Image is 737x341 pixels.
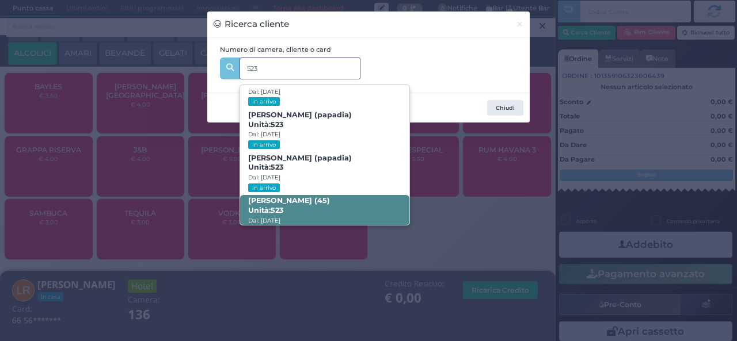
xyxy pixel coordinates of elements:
[487,100,523,116] button: Chiudi
[271,163,283,171] strong: 523
[248,97,279,106] small: In arrivo
[248,217,280,224] small: Dal: [DATE]
[240,58,360,79] input: Es. 'Mario Rossi', '220' o '108123234234'
[214,18,289,31] h3: Ricerca cliente
[248,154,352,172] b: [PERSON_NAME] (papadia)
[248,174,280,181] small: Dal: [DATE]
[248,140,279,149] small: In arrivo
[248,110,352,129] b: [PERSON_NAME] (papadia)
[248,88,280,95] small: Dal: [DATE]
[271,206,283,214] strong: 523
[220,45,331,55] label: Numero di camera, cliente o card
[248,183,279,192] small: In arrivo
[510,12,530,37] button: Chiudi
[516,18,523,30] span: ×
[248,120,283,130] span: Unità:
[271,120,283,129] strong: 523
[248,67,352,86] b: [PERSON_NAME] (papadia)
[248,131,280,138] small: Dal: [DATE]
[248,196,330,214] b: [PERSON_NAME] (45)
[248,206,283,216] span: Unità:
[248,163,283,173] span: Unità:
